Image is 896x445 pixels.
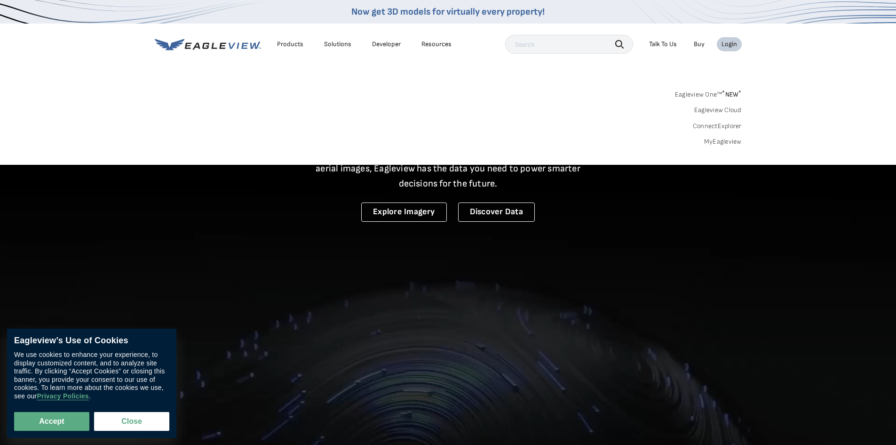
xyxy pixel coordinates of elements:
button: Close [94,412,169,431]
div: Resources [421,40,452,49]
a: Discover Data [458,202,535,222]
a: Eagleview Cloud [694,106,742,114]
button: Accept [14,412,89,431]
a: Privacy Policies [37,392,88,400]
a: MyEagleview [704,138,742,146]
input: Search [505,35,633,54]
span: NEW [722,90,741,98]
a: ConnectExplorer [693,122,742,130]
div: Products [277,40,303,49]
a: Developer [372,40,401,49]
a: Eagleview One™*NEW* [675,88,742,98]
div: Login [722,40,737,49]
div: Eagleview’s Use of Cookies [14,336,169,346]
p: A new era starts here. Built on more than 3.5 billion high-resolution aerial images, Eagleview ha... [304,146,592,191]
div: Solutions [324,40,351,49]
a: Explore Imagery [361,202,447,222]
a: Now get 3D models for virtually every property! [351,6,545,17]
div: We use cookies to enhance your experience, to display customized content, and to analyze site tra... [14,351,169,400]
div: Talk To Us [649,40,677,49]
a: Buy [694,40,705,49]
